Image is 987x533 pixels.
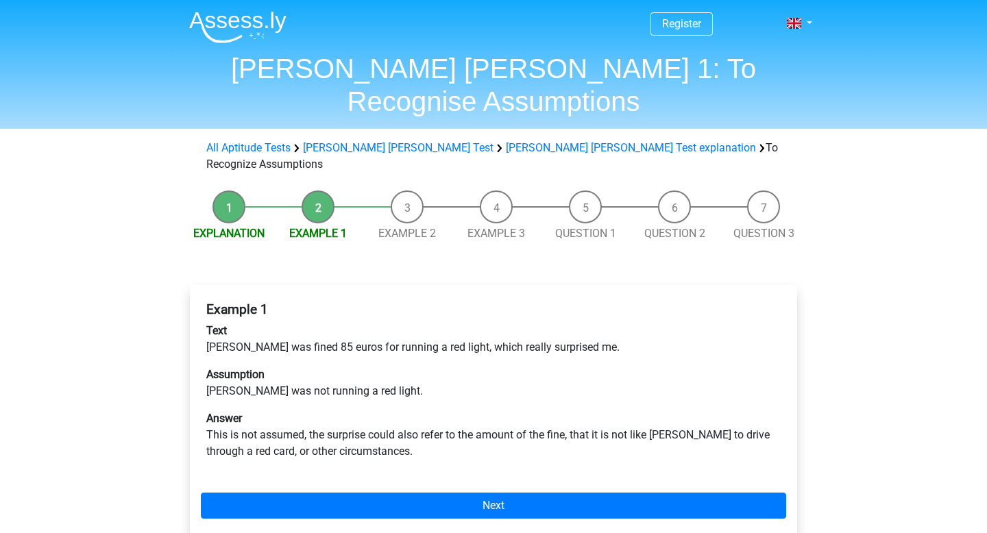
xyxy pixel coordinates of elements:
[206,141,291,154] a: All Aptitude Tests
[206,412,242,425] b: Answer
[378,227,436,240] a: Example 2
[206,410,781,460] p: This is not assumed, the surprise could also refer to the amount of the fine, that it is not like...
[733,227,794,240] a: Question 3
[201,140,786,173] div: To Recognize Assumptions
[206,367,781,399] p: [PERSON_NAME] was not running a red light.
[662,17,701,30] a: Register
[289,227,347,240] a: Example 1
[178,52,809,118] h1: [PERSON_NAME] [PERSON_NAME] 1: To Recognise Assumptions
[189,11,287,43] img: Assessly
[303,141,493,154] a: [PERSON_NAME] [PERSON_NAME] Test
[644,227,705,240] a: Question 2
[193,227,265,240] a: Explanation
[206,368,265,381] b: Assumption
[555,227,616,240] a: Question 1
[206,323,781,356] p: [PERSON_NAME] was fined 85 euros for running a red light, which really surprised me.
[201,493,786,519] a: Next
[206,324,227,337] b: Text
[206,301,268,317] b: Example 1
[506,141,756,154] a: [PERSON_NAME] [PERSON_NAME] Test explanation
[467,227,525,240] a: Example 3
